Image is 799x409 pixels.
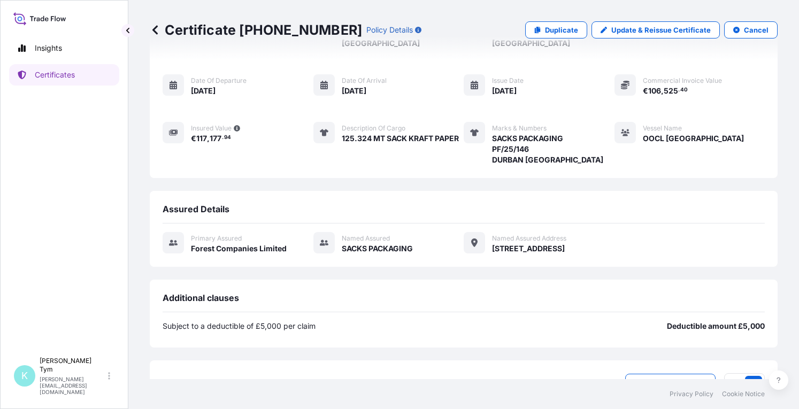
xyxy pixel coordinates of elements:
span: 40 [680,88,688,92]
span: Insured Value [191,124,232,133]
p: Insights [35,43,62,53]
span: Date of departure [191,76,247,85]
span: € [643,87,648,95]
span: 177 [210,135,221,142]
span: [DATE] [191,86,216,96]
span: , [661,87,664,95]
p: Certificate [PHONE_NUMBER] [150,21,362,38]
a: Update & Reissue Certificate [591,21,720,38]
span: Marks & Numbers [492,124,547,133]
span: Date of arrival [342,76,387,85]
span: Commercial Invoice Value [643,76,722,85]
span: K [21,371,28,381]
span: Named Assured Address [492,234,566,243]
span: [DATE] [492,86,517,96]
span: Vessel Name [643,124,682,133]
p: Duplicate [545,25,578,35]
p: Deductible amount £5,000 [667,321,765,331]
a: Duplicate [525,21,587,38]
span: Description of cargo [342,124,405,133]
span: € [191,135,196,142]
span: 94 [224,136,231,140]
button: Upload Document [625,374,716,391]
span: Primary assured [191,234,242,243]
a: Insights [9,37,119,59]
span: 525 [664,87,678,95]
span: , [207,135,210,142]
span: . [678,88,680,92]
span: Additional clauses [163,292,239,303]
span: Assured Details [163,204,229,214]
a: Certificates [9,64,119,86]
span: 125.324 MT SACK KRAFT PAPER [342,133,459,144]
span: SACKS PACKAGING [342,243,413,254]
p: [PERSON_NAME] Tym [40,357,106,374]
span: OOCL [GEOGRAPHIC_DATA] [643,133,744,144]
span: 117 [196,135,207,142]
p: Update & Reissue Certificate [611,25,711,35]
button: Cancel [724,21,778,38]
span: Named Assured [342,234,390,243]
span: Forest Companies Limited [191,243,287,254]
span: SACKS PACKAGING PF/25/146 DURBAN [GEOGRAPHIC_DATA] [492,133,603,165]
p: Subject to a deductible of £5,000 per claim [163,321,316,331]
span: Documents [163,377,211,388]
span: [STREET_ADDRESS] [492,243,565,254]
p: Policy Details [366,25,413,35]
span: Issue Date [492,76,524,85]
p: [PERSON_NAME][EMAIL_ADDRESS][DOMAIN_NAME] [40,376,106,395]
span: . [222,136,224,140]
a: Cookie Notice [722,390,765,398]
p: Cancel [744,25,769,35]
a: Privacy Policy [670,390,713,398]
span: [DATE] [342,86,366,96]
p: Upload Document [645,377,706,388]
span: 106 [648,87,661,95]
p: Certificates [35,70,75,80]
